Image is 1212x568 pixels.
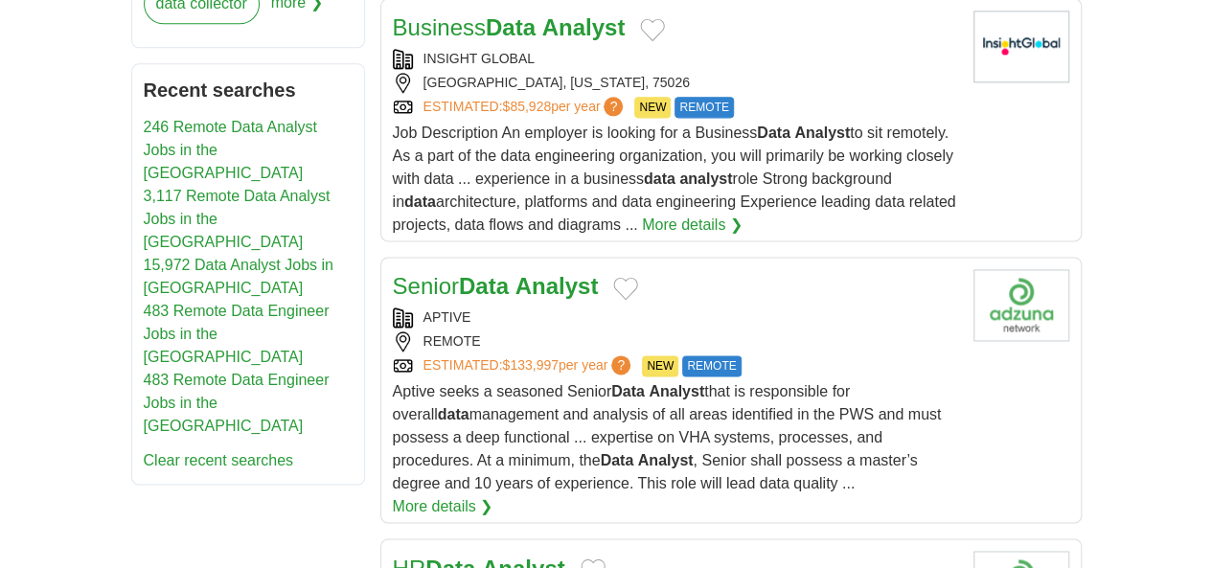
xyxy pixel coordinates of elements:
strong: data [644,170,675,187]
a: INSIGHT GLOBAL [423,51,535,66]
a: 483 Remote Data Engineer Jobs in the [GEOGRAPHIC_DATA] [144,372,330,434]
button: Add to favorite jobs [613,277,638,300]
strong: Analyst [515,273,599,299]
span: Aptive seeks a seasoned Senior that is responsible for overall management and analysis of all are... [393,383,942,491]
h2: Recent searches [144,76,353,104]
a: BusinessData Analyst [393,14,626,40]
strong: Data [486,14,536,40]
div: APTIVE [393,307,958,328]
strong: Analyst [794,125,850,141]
button: Add to favorite jobs [640,18,665,41]
div: [GEOGRAPHIC_DATA], [US_STATE], 75026 [393,73,958,93]
strong: Data [757,125,790,141]
strong: Data [600,452,633,468]
a: More details ❯ [642,214,743,237]
a: More details ❯ [393,495,493,518]
strong: analyst [679,170,732,187]
span: $85,928 [502,99,551,114]
strong: Data [459,273,509,299]
a: 3,117 Remote Data Analyst Jobs in the [GEOGRAPHIC_DATA] [144,188,331,250]
span: Job Description An employer is looking for a Business to sit remotely. As a part of the data engi... [393,125,956,233]
a: 246 Remote Data Analyst Jobs in the [GEOGRAPHIC_DATA] [144,119,317,181]
strong: Analyst [542,14,626,40]
strong: data [438,406,469,422]
span: ? [604,97,623,116]
a: SeniorData Analyst [393,273,599,299]
strong: Analyst [649,383,704,399]
span: REMOTE [675,97,733,118]
div: REMOTE [393,331,958,352]
img: Company logo [973,269,1069,341]
span: ? [611,355,630,375]
span: NEW [642,355,678,376]
span: NEW [634,97,671,118]
span: $133,997 [502,357,558,373]
a: 15,972 Data Analyst Jobs in [GEOGRAPHIC_DATA] [144,257,333,296]
span: REMOTE [682,355,741,376]
a: ESTIMATED:$133,997per year? [423,355,635,376]
strong: Data [611,383,645,399]
a: Clear recent searches [144,452,294,468]
img: Insight Global logo [973,11,1069,82]
a: 483 Remote Data Engineer Jobs in the [GEOGRAPHIC_DATA] [144,303,330,365]
a: ESTIMATED:$85,928per year? [423,97,628,118]
strong: data [404,193,436,210]
strong: Analyst [638,452,694,468]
